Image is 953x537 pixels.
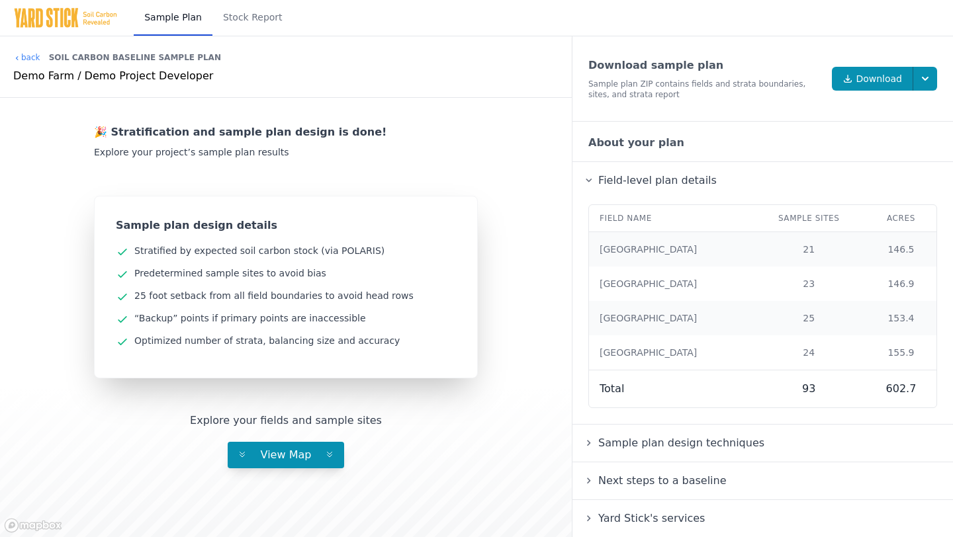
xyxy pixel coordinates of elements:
td: 21 [752,232,866,267]
td: 153.4 [866,301,936,335]
span: View Map [250,448,322,461]
td: 146.9 [866,267,936,301]
div: 🎉 Stratification and sample plan design is done! [94,124,478,140]
th: Acres [866,205,936,232]
td: Total [589,370,752,408]
th: Field name [589,205,752,232]
span: Next steps to a baseline [596,472,729,489]
td: 25 [752,301,866,335]
div: Sample plan design details [116,218,456,233]
img: Yard Stick Logo [13,7,118,28]
a: back [13,52,40,63]
div: Explore your project’s sample plan results [94,145,478,159]
span: Field-level plan details [596,171,719,189]
td: 146.5 [866,232,936,267]
div: 25 foot setback from all field boundaries to avoid head rows [134,289,414,304]
button: View Map [228,442,343,468]
td: [GEOGRAPHIC_DATA] [589,301,752,335]
div: Optimized number of strata, balancing size and accuracy [134,334,400,349]
span: Sample plan design techniques [596,434,767,452]
td: 24 [752,335,866,370]
summary: Next steps to a baseline [583,473,942,489]
div: Predetermined sample sites to avoid bias [134,267,326,281]
span: Yard Stick's services [596,509,707,527]
a: Download [832,67,914,91]
div: “Backup” points if primary points are inaccessible [134,311,366,326]
summary: Field-level plan details [583,173,942,188]
div: Sample plan ZIP contains fields and strata boundaries, sites, and strata report [588,79,821,100]
div: Stratified by expected soil carbon stock (via POLARIS) [134,244,385,259]
th: Sample Sites [752,205,866,232]
summary: Yard Stick's services [583,511,942,526]
summary: Sample plan design techniques [583,435,942,451]
td: [GEOGRAPHIC_DATA] [589,232,752,267]
div: Demo Farm / Demo Project Developer [13,68,559,84]
td: 602.7 [866,370,936,408]
div: Download sample plan [588,58,821,73]
td: 155.9 [866,335,936,370]
td: [GEOGRAPHIC_DATA] [589,335,752,370]
div: Explore your fields and sample sites [190,413,382,429]
td: 93 [752,370,866,408]
div: Soil Carbon Baseline Sample Plan [49,47,221,68]
td: [GEOGRAPHIC_DATA] [589,267,752,301]
div: About your plan [572,124,953,162]
td: 23 [752,267,866,301]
